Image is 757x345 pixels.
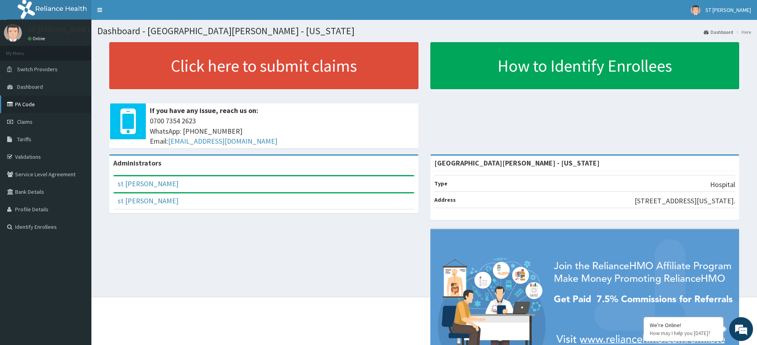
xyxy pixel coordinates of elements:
[28,26,90,33] p: ST [PERSON_NAME]
[635,196,735,206] p: [STREET_ADDRESS][US_STATE].
[41,45,134,55] div: Chat with us now
[650,330,717,337] p: How may I help you today?
[710,179,735,190] p: Hospital
[434,196,456,203] b: Address
[97,26,751,36] h1: Dashboard - [GEOGRAPHIC_DATA][PERSON_NAME] - [US_STATE]
[704,29,733,35] a: Dashboard
[691,5,701,15] img: User Image
[434,180,447,187] b: Type
[118,179,178,188] a: st [PERSON_NAME]
[17,66,58,73] span: Switch Providers
[734,29,751,35] li: Here
[150,106,258,115] b: If you have any issue, reach us on:
[130,4,149,23] div: Minimize live chat window
[150,116,414,146] span: 0700 7354 2623 WhatsApp: [PHONE_NUMBER] Email:
[430,42,740,89] a: How to Identify Enrollees
[705,6,751,14] span: ST [PERSON_NAME]
[109,42,418,89] a: Click here to submit claims
[650,322,717,329] div: We're Online!
[17,83,43,90] span: Dashboard
[28,36,47,41] a: Online
[118,196,178,205] a: st [PERSON_NAME]
[46,100,110,181] span: We're online!
[168,136,277,146] a: [EMAIL_ADDRESS][DOMAIN_NAME]
[17,136,31,143] span: Tariffs
[15,40,32,60] img: d_794563401_company_1708531726252_794563401
[434,158,600,168] strong: [GEOGRAPHIC_DATA][PERSON_NAME] - [US_STATE]
[4,217,151,245] textarea: Type your message and hit 'Enter'
[113,158,161,168] b: Administrators
[17,118,33,125] span: Claims
[4,24,22,42] img: User Image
